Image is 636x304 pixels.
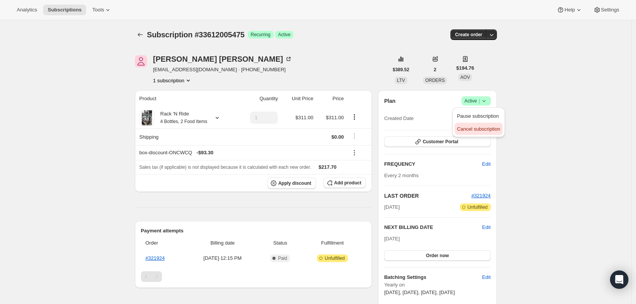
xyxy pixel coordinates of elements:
[278,32,291,38] span: Active
[88,5,116,15] button: Tools
[135,29,146,40] button: Subscriptions
[324,178,366,188] button: Add product
[457,126,500,132] span: Cancel subscription
[384,224,482,231] h2: NEXT BILLING DATE
[384,274,482,281] h6: Batching Settings
[147,30,245,39] span: Subscription #33612005475
[155,110,207,125] div: Rack 'N Ride
[280,90,316,107] th: Unit Price
[141,271,366,282] nav: Pagination
[139,149,344,157] div: box-discount-ONCWCQ
[456,64,474,72] span: $194.76
[384,290,455,295] span: [DATE], [DATE], [DATE], [DATE]
[471,193,491,198] a: #321924
[43,5,86,15] button: Subscriptions
[465,97,488,105] span: Active
[326,115,344,120] span: $311.00
[384,203,400,211] span: [DATE]
[610,270,628,289] div: Open Intercom Messenger
[384,236,400,242] span: [DATE]
[425,78,445,83] span: ORDERS
[388,64,414,75] button: $389.52
[153,66,292,74] span: [EMAIL_ADDRESS][DOMAIN_NAME] · [PHONE_NUMBER]
[251,32,271,38] span: Recurring
[139,165,311,170] span: Sales tax (if applicable) is not displayed because it is calculated with each new order.
[393,67,409,73] span: $389.52
[455,32,482,38] span: Create order
[295,115,313,120] span: $311.00
[477,271,495,283] button: Edit
[303,239,361,247] span: Fulfillment
[135,55,147,67] span: Tara Demarco
[268,178,316,189] button: Apply discount
[564,7,575,13] span: Help
[482,224,490,231] button: Edit
[278,180,311,186] span: Apply discount
[471,192,491,200] button: #321924
[601,7,619,13] span: Settings
[348,132,360,140] button: Shipping actions
[482,274,490,281] span: Edit
[455,123,502,135] button: Cancel subscription
[135,90,237,107] th: Product
[482,160,490,168] span: Edit
[160,119,207,124] small: 4 Bottles, 2 Food Items
[426,253,449,259] span: Order now
[325,255,345,261] span: Unfulfilled
[455,110,502,122] button: Pause subscription
[153,77,192,84] button: Product actions
[384,192,471,200] h2: LAST ORDER
[141,235,186,251] th: Order
[468,204,488,210] span: Unfulfilled
[477,158,495,170] button: Edit
[188,254,257,262] span: [DATE] · 12:15 PM
[188,239,257,247] span: Billing date
[141,227,366,235] h2: Payment attempts
[348,113,360,121] button: Product actions
[278,255,287,261] span: Paid
[334,180,361,186] span: Add product
[450,29,487,40] button: Create order
[479,98,480,104] span: |
[552,5,587,15] button: Help
[17,7,37,13] span: Analytics
[457,113,499,119] span: Pause subscription
[146,255,165,261] a: #321924
[589,5,624,15] button: Settings
[384,250,490,261] button: Order now
[319,164,336,170] span: $217.70
[384,281,490,289] span: Yearly on
[384,136,490,147] button: Customer Portal
[460,75,470,80] span: AOV
[197,149,213,157] span: - $93.30
[236,90,280,107] th: Quantity
[384,115,413,122] span: Created Date
[135,128,237,145] th: Shipping
[384,173,418,178] span: Every 2 months
[423,139,458,145] span: Customer Portal
[12,5,42,15] button: Analytics
[332,134,344,140] span: $0.00
[261,239,299,247] span: Status
[384,160,482,168] h2: FREQUENCY
[429,64,441,75] button: 2
[316,90,346,107] th: Price
[397,78,405,83] span: LTV
[48,7,82,13] span: Subscriptions
[384,97,396,105] h2: Plan
[92,7,104,13] span: Tools
[153,55,292,63] div: [PERSON_NAME] [PERSON_NAME]
[434,67,436,73] span: 2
